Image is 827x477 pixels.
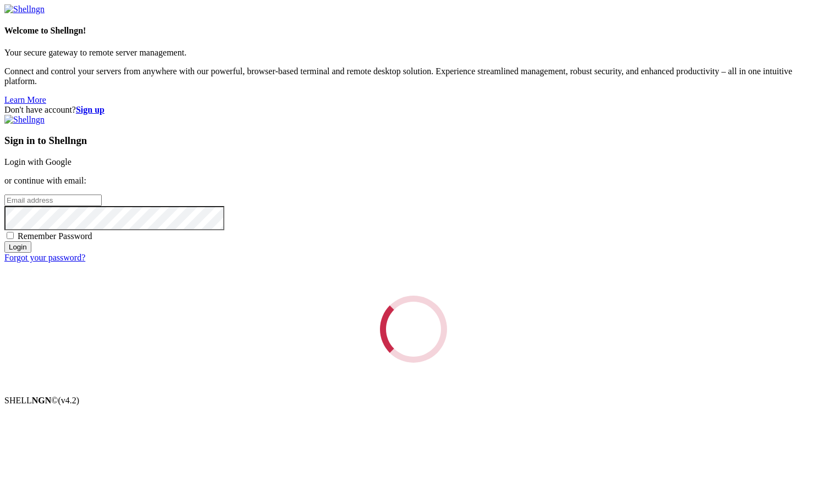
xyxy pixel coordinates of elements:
[4,396,79,405] span: SHELL ©
[4,105,823,115] div: Don't have account?
[4,241,31,253] input: Login
[18,231,92,241] span: Remember Password
[4,176,823,186] p: or continue with email:
[58,396,80,405] span: 4.2.0
[4,157,71,167] a: Login with Google
[32,396,52,405] b: NGN
[4,195,102,206] input: Email address
[4,253,85,262] a: Forgot your password?
[4,66,823,86] p: Connect and control your servers from anywhere with our powerful, browser-based terminal and remo...
[4,115,45,125] img: Shellngn
[4,48,823,58] p: Your secure gateway to remote server management.
[4,4,45,14] img: Shellngn
[4,135,823,147] h3: Sign in to Shellngn
[76,105,104,114] a: Sign up
[4,95,46,104] a: Learn More
[4,26,823,36] h4: Welcome to Shellngn!
[7,232,14,239] input: Remember Password
[374,290,453,369] div: Loading...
